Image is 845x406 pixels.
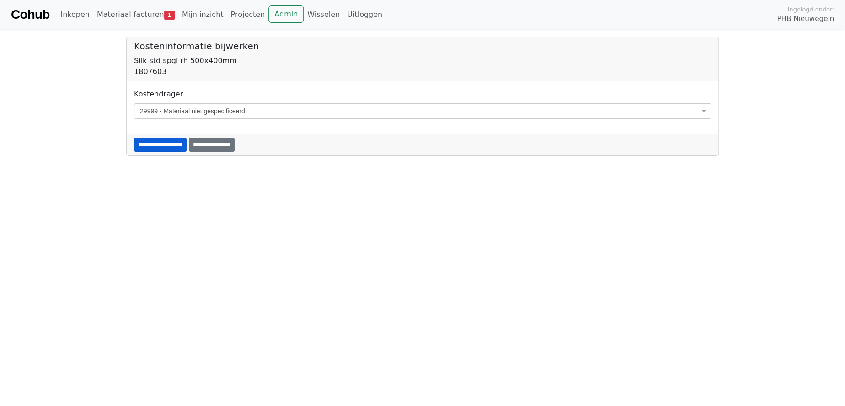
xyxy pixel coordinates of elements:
[227,5,268,24] a: Projecten
[134,55,711,66] div: Silk std spgl rh 500x400mm
[57,5,93,24] a: Inkopen
[164,11,175,20] span: 1
[11,4,49,26] a: Cohub
[134,66,711,77] div: 1807603
[304,5,343,24] a: Wisselen
[178,5,227,24] a: Mijn inzicht
[268,5,304,23] a: Admin
[787,5,834,14] span: Ingelogd onder:
[134,103,711,119] span: 29999 - Materiaal niet gespecificeerd
[134,41,711,52] h5: Kosteninformatie bijwerken
[134,89,183,100] label: Kostendrager
[777,14,834,24] span: PHB Nieuwegein
[93,5,178,24] a: Materiaal facturen1
[343,5,386,24] a: Uitloggen
[140,107,700,116] span: 29999 - Materiaal niet gespecificeerd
